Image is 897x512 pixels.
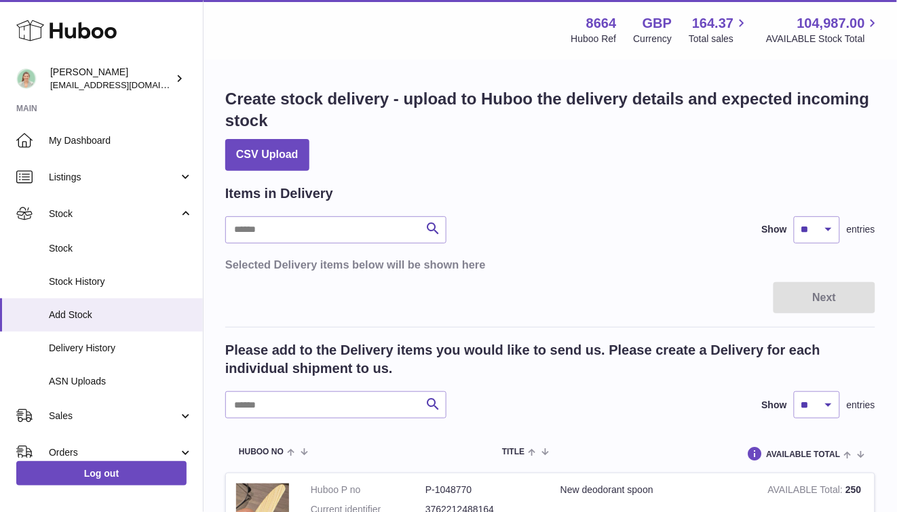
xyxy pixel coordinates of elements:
[49,410,178,422] span: Sales
[49,446,178,459] span: Orders
[847,399,875,412] span: entries
[689,33,749,45] span: Total sales
[225,341,875,378] h2: Please add to the Delivery items you would like to send us. Please create a Delivery for each ind...
[50,66,172,92] div: [PERSON_NAME]
[49,342,193,355] span: Delivery History
[225,88,875,132] h1: Create stock delivery - upload to Huboo the delivery details and expected incoming stock
[689,14,749,45] a: 164.37 Total sales
[762,223,787,236] label: Show
[49,309,193,321] span: Add Stock
[767,450,841,459] span: AVAILABLE Total
[225,184,333,203] h2: Items in Delivery
[586,14,617,33] strong: 8664
[797,14,865,33] span: 104,987.00
[847,223,875,236] span: entries
[762,399,787,412] label: Show
[766,14,881,45] a: 104,987.00 AVAILABLE Stock Total
[634,33,672,45] div: Currency
[225,139,309,171] button: CSV Upload
[49,275,193,288] span: Stock History
[50,79,199,90] span: [EMAIL_ADDRESS][DOMAIN_NAME]
[239,448,284,456] span: Huboo no
[571,33,617,45] div: Huboo Ref
[49,242,193,255] span: Stock
[311,484,425,496] dt: Huboo P no
[768,484,845,498] strong: AVAILABLE Total
[49,208,178,220] span: Stock
[766,33,881,45] span: AVAILABLE Stock Total
[425,484,540,496] dd: P-1048770
[49,134,193,147] span: My Dashboard
[16,461,187,486] a: Log out
[692,14,733,33] span: 164.37
[225,257,875,272] h3: Selected Delivery items below will be shown here
[49,171,178,184] span: Listings
[16,68,37,89] img: hello@thefacialcuppingexpert.com
[643,14,672,33] strong: GBP
[49,375,193,388] span: ASN Uploads
[502,448,524,456] span: Title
